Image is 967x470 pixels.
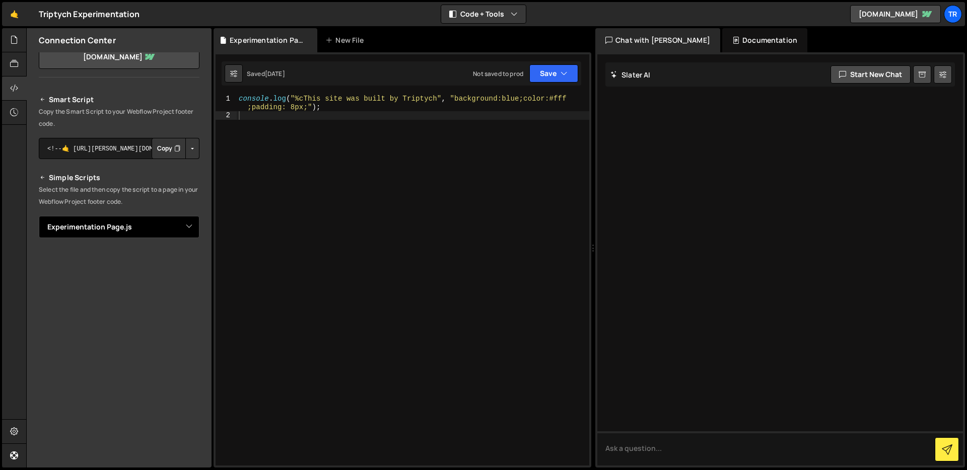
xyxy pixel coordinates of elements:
p: Copy the Smart Script to your Webflow Project footer code. [39,106,199,130]
button: Code + Tools [441,5,526,23]
div: Documentation [722,28,807,52]
div: Chat with [PERSON_NAME] [595,28,720,52]
button: Copy [152,138,186,159]
a: [DOMAIN_NAME] [39,45,199,69]
h2: Connection Center [39,35,116,46]
div: New File [325,35,368,45]
a: [DOMAIN_NAME] [850,5,941,23]
div: [DATE] [265,69,285,78]
h2: Simple Scripts [39,172,199,184]
p: Select the file and then copy the script to a page in your Webflow Project footer code. [39,184,199,208]
textarea: <!--🤙 [URL][PERSON_NAME][DOMAIN_NAME]> <script>document.addEventListener("DOMContentLoaded", func... [39,138,199,159]
div: Button group with nested dropdown [152,138,199,159]
iframe: YouTube video player [39,255,200,345]
h2: Smart Script [39,94,199,106]
div: 1 [216,95,237,111]
div: Not saved to prod [473,69,523,78]
button: Save [529,64,578,83]
button: Start new chat [831,65,911,84]
a: Tr [944,5,962,23]
a: 🤙 [2,2,27,26]
div: Saved [247,69,285,78]
div: 2 [216,111,237,120]
div: Experimentation Page.js [230,35,305,45]
div: Triptych Experimentation [39,8,140,20]
iframe: YouTube video player [39,352,200,442]
h2: Slater AI [610,70,651,80]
